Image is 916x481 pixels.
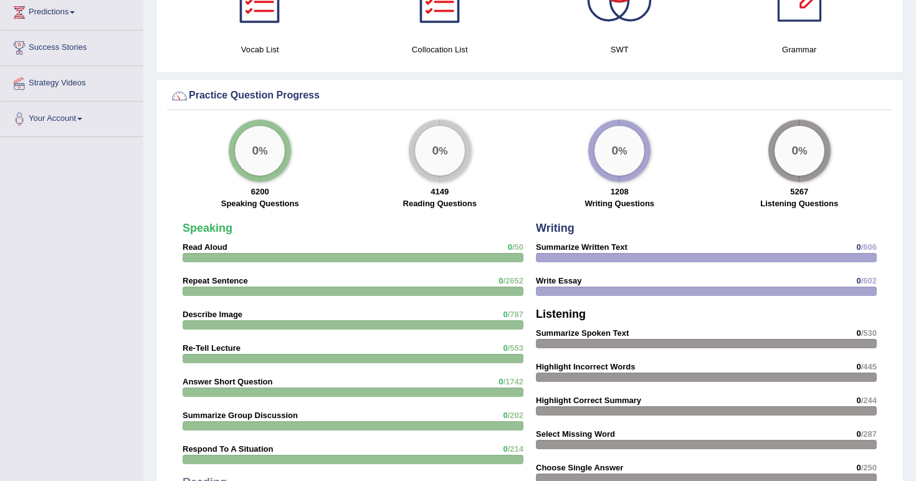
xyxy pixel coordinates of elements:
span: /202 [508,411,523,420]
span: /553 [508,343,523,353]
span: 0 [508,242,512,252]
span: 0 [499,377,503,386]
strong: Respond To A Situation [183,444,273,454]
div: % [415,126,465,176]
strong: Speaking [183,222,232,234]
strong: 5267 [790,187,808,196]
span: 0 [856,429,861,439]
span: 0 [856,242,861,252]
strong: Choose Single Answer [536,463,623,472]
div: % [594,126,644,176]
strong: Highlight Incorrect Words [536,362,635,371]
span: /250 [861,463,877,472]
label: Writing Questions [584,198,654,209]
strong: Write Essay [536,276,581,285]
h4: Vocab List [176,43,344,56]
span: 0 [856,276,861,285]
strong: 1208 [611,187,629,196]
a: Strategy Videos [1,66,143,97]
div: % [235,126,285,176]
span: 0 [503,411,507,420]
span: /1742 [503,377,523,386]
span: /2652 [503,276,523,285]
span: 0 [499,276,503,285]
span: /606 [861,242,877,252]
strong: Summarize Group Discussion [183,411,298,420]
h4: Grammar [716,43,884,56]
span: /530 [861,328,877,338]
span: /445 [861,362,877,371]
strong: Writing [536,222,575,234]
strong: Repeat Sentence [183,276,248,285]
strong: Summarize Written Text [536,242,627,252]
a: Success Stories [1,31,143,62]
div: Practice Question Progress [170,87,889,105]
strong: Re-Tell Lecture [183,343,241,353]
strong: 4149 [431,187,449,196]
span: 0 [503,343,507,353]
strong: 6200 [251,187,269,196]
big: 0 [791,144,798,158]
span: 0 [856,328,861,338]
big: 0 [252,144,259,158]
span: /244 [861,396,877,405]
strong: Select Missing Word [536,429,615,439]
h4: SWT [536,43,704,56]
span: 0 [503,310,507,319]
strong: Highlight Correct Summary [536,396,641,405]
label: Listening Questions [760,198,838,209]
span: /50 [512,242,523,252]
span: 0 [856,362,861,371]
strong: Listening [536,308,586,320]
a: Your Account [1,102,143,133]
span: 0 [856,463,861,472]
div: % [775,126,824,176]
label: Speaking Questions [221,198,299,209]
span: /602 [861,276,877,285]
strong: Answer Short Question [183,377,272,386]
label: Reading Questions [403,198,477,209]
span: /287 [861,429,877,439]
strong: Read Aloud [183,242,227,252]
big: 0 [612,144,619,158]
h4: Collocation List [356,43,524,56]
strong: Summarize Spoken Text [536,328,629,338]
span: 0 [856,396,861,405]
span: 0 [503,444,507,454]
span: /787 [508,310,523,319]
big: 0 [432,144,439,158]
span: /214 [508,444,523,454]
strong: Describe Image [183,310,242,319]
